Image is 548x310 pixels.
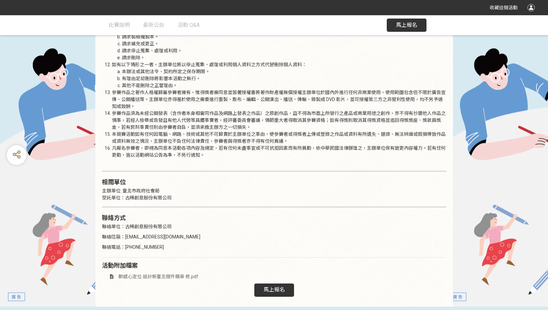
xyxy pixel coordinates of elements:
span: 馬上報名 [396,22,417,28]
p: 聯絡信箱：[EMAIL_ADDRESS][DOMAIN_NAME] [102,233,446,240]
li: 凡報名參賽者，即視為同意本活動各項內容及規定，若有任何未盡事宜或不可抗拒因素而有所異動，依中華民國法律辦理之，主辦單位保有變更內容權力。若有任何更動，皆以活動網站公告為準，不另行通知。 [112,145,446,166]
span: 齡感心定位 設計新臺北徵件簡章 修.pdf [119,274,198,279]
li: 參賽作品須為未經公開發表（含作者本身相雷同作品及網路上發表之作品）之原創作品，且不得為市面上所發行之產品或商業用途之創作，亦不得有抄襲他人作品之情事，若經人檢舉或告發且有他人代勞等具體事實者，經... [112,110,446,131]
li: 如有以下情形之一者，主辦單位將以停止蒐集、處理或利用個人資料之方式代替刪除個人資料： [112,61,446,89]
li: 請求製給複製本。 [122,33,446,40]
a: 比賽說明 [109,15,130,35]
strong: 聯絡方式 [102,214,126,221]
span: 最新公告 [143,22,164,28]
span: 收藏這個活動 [490,5,518,10]
a: 最新公告 [143,15,164,35]
li: 本競賽活動如有任何因電腦、網路、技術或其他不可歸責於主辦單位之事由，使參賽者或得獎者上傳或登錄之作品或資料有所遺失、錯誤、無法辨識或毀損導致作品或資料無效之情況，主辦單位不負任何法律責任，參賽者... [112,131,446,145]
a: 活動 Q&A [177,15,200,35]
li: 參賽作品之著作人格權歸屬參賽者擁有，惟得獎者需同意並簽署授權書將著作財產權無償授權主辦單位於國內外進行任何非商業使用，使用範圍包含但不限於廣告宣傳、公開播送等。主辦單位亦得基於使用之需要進行重製... [112,89,446,110]
li: 本活動報名者之個人資料依據「個人資料保護法」及相關規定辦理，所蒐集的個人資料僅限於本比賽行政流程等相關作業使用，除非經當事人同意，不會將個人資料作他使用。參賽者可依據個人資料保護法行使以下權利： [112,13,446,61]
a: 齡感心定位 設計新臺北徵件簡章 修.pdf [102,274,198,279]
li: 請求刪除。 [122,54,446,61]
li: 請求補充或更正。 [122,40,446,47]
span: 活動 Q&A [177,22,200,28]
p: 主辦單位: 臺北市政府社會局 受託單位：古稀創意股份有限公司 [102,187,446,201]
p: 聯絡電話：[PHONE_NUMBER] [102,244,446,251]
strong: 相關單位 [102,179,126,185]
span: 馬上報名 [264,286,285,293]
li: 本辦法或其他法令、契約所定之保存期限。 [122,68,446,75]
li: 有理由足認刪除將影響本活動之執行。 [122,75,446,82]
button: 馬上報名 [387,19,426,32]
p: 聯絡單位：古稀創意股份有限公司 [102,223,446,230]
li: 其他不能刪除之正當理由。 [122,82,446,89]
span: 比賽說明 [109,22,130,28]
span: 活動附加檔案 [102,262,138,269]
li: 請求停止蒐集、處理或利用。 [122,47,446,54]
